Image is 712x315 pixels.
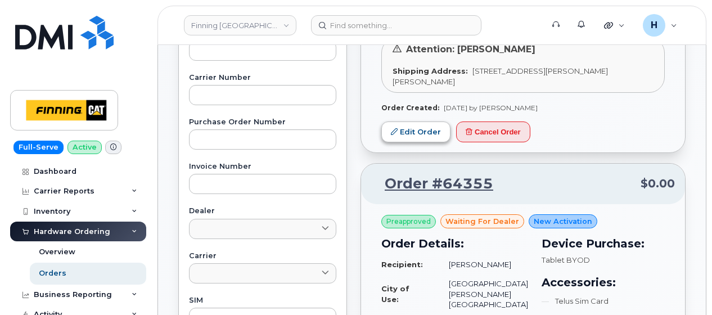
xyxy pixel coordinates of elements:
[381,103,439,112] strong: Order Created:
[386,217,431,227] span: Preapproved
[445,216,519,227] span: waiting for dealer
[371,174,493,194] a: Order #64355
[542,296,665,307] li: Telus Sim Card
[651,19,657,32] span: H
[189,74,336,82] label: Carrier Number
[381,260,423,269] strong: Recipient:
[311,15,481,35] input: Find something...
[542,274,665,291] h3: Accessories:
[189,163,336,170] label: Invoice Number
[439,255,528,274] td: [PERSON_NAME]
[381,284,409,304] strong: City of Use:
[393,66,608,86] span: [STREET_ADDRESS][PERSON_NAME][PERSON_NAME]
[189,297,336,304] label: SIM
[381,235,528,252] h3: Order Details:
[542,235,665,252] h3: Device Purchase:
[189,208,336,215] label: Dealer
[393,66,468,75] strong: Shipping Address:
[189,253,336,260] label: Carrier
[184,15,296,35] a: Finning Canada
[641,175,675,192] span: $0.00
[406,44,535,55] span: Attention: [PERSON_NAME]
[381,121,450,142] a: Edit Order
[444,103,538,112] span: [DATE] by [PERSON_NAME]
[534,216,592,227] span: New Activation
[189,119,336,126] label: Purchase Order Number
[635,14,685,37] div: hakaur@dminc.com
[542,255,590,264] span: Tablet BYOD
[456,121,530,142] button: Cancel Order
[596,14,633,37] div: Quicklinks
[439,274,528,314] td: [GEOGRAPHIC_DATA][PERSON_NAME][GEOGRAPHIC_DATA]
